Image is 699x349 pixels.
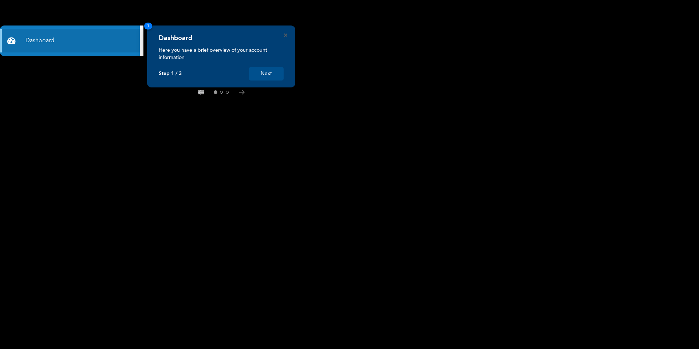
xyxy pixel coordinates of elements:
[144,23,152,30] span: 1
[249,67,284,81] button: Next
[159,34,192,42] h4: Dashboard
[159,71,182,77] p: Step 1 / 3
[284,34,287,37] button: Close
[159,47,284,61] p: Here you have a brief overview of your account information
